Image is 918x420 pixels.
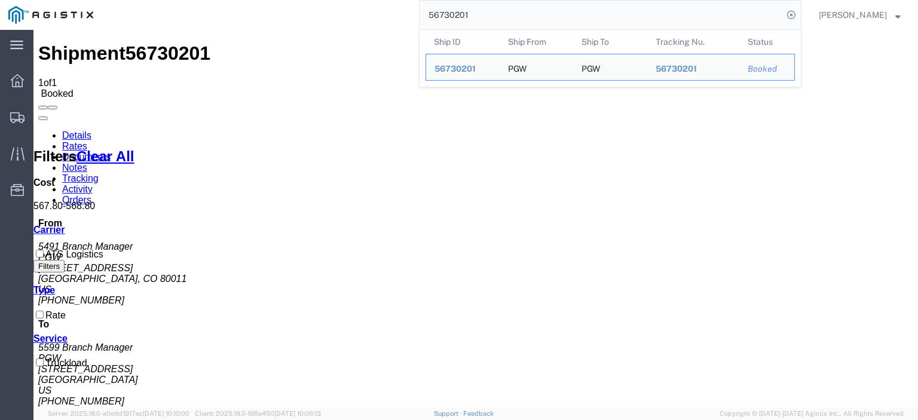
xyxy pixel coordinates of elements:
span: 56730201 [434,64,476,73]
a: Feedback [463,410,494,417]
div: PGW [582,54,600,80]
div: 56730201 [656,63,732,75]
th: Status [739,30,795,54]
iframe: FS Legacy Container [33,30,918,407]
span: Copyright © [DATE]-[DATE] Agistix Inc., All Rights Reserved [720,409,904,419]
input: Rate [2,281,10,289]
input: ATS Logistics [2,220,10,228]
input: Truckload [2,329,10,336]
span: Client: 2025.18.0-198a450 [195,410,321,417]
div: PGW [508,54,527,80]
span: Server: 2025.18.0-a0edd1917ac [48,410,189,417]
span: [DATE] 10:10:00 [143,410,189,417]
th: Tracking Nu. [647,30,740,54]
div: Booked [748,63,786,75]
span: 568.80 [32,171,62,181]
img: logo [8,6,93,24]
th: Ship ID [426,30,500,54]
table: Search Results [426,30,801,87]
button: [PERSON_NAME] [818,8,901,22]
a: Clear All [43,118,100,134]
a: Support [434,410,464,417]
span: 56730201 [656,64,697,73]
input: Search for shipment number, reference number [420,1,783,29]
th: Ship To [573,30,647,54]
th: Ship From [500,30,574,54]
span: [DATE] 10:06:13 [274,410,321,417]
div: 56730201 [434,63,491,75]
span: Jesse Jordan [819,8,887,22]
